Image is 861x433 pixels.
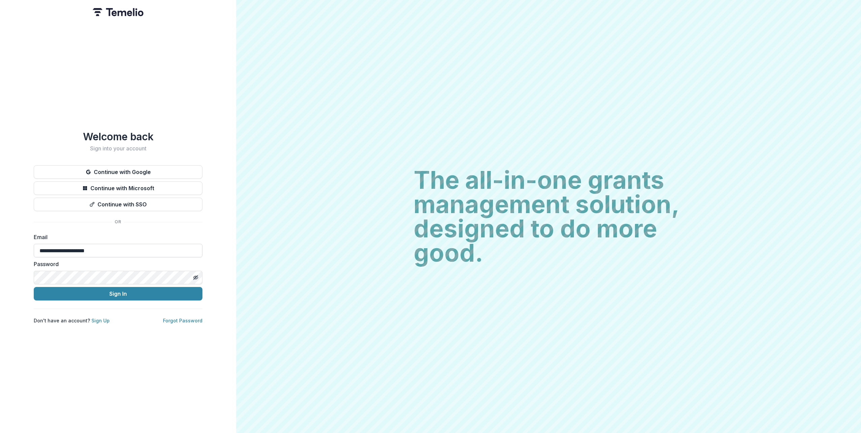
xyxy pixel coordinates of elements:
[34,260,198,268] label: Password
[34,198,202,211] button: Continue with SSO
[91,318,110,323] a: Sign Up
[34,287,202,300] button: Sign In
[34,145,202,152] h2: Sign into your account
[93,8,143,16] img: Temelio
[34,233,198,241] label: Email
[34,181,202,195] button: Continue with Microsoft
[190,272,201,283] button: Toggle password visibility
[34,317,110,324] p: Don't have an account?
[34,165,202,179] button: Continue with Google
[34,131,202,143] h1: Welcome back
[163,318,202,323] a: Forgot Password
